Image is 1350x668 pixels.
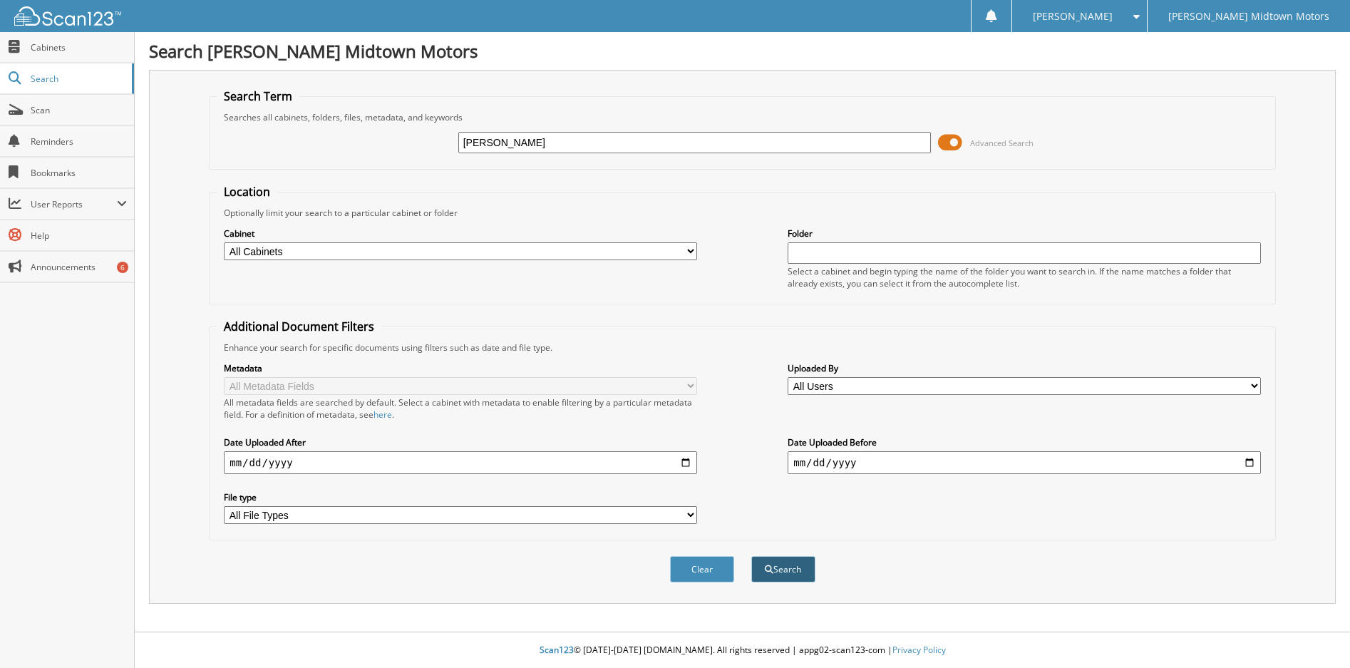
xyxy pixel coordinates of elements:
[224,362,697,374] label: Metadata
[892,644,946,656] a: Privacy Policy
[540,644,574,656] span: Scan123
[788,436,1261,448] label: Date Uploaded Before
[217,184,277,200] legend: Location
[217,111,1268,123] div: Searches all cabinets, folders, files, metadata, and keywords
[751,556,815,582] button: Search
[224,396,697,421] div: All metadata fields are searched by default. Select a cabinet with metadata to enable filtering b...
[788,451,1261,474] input: end
[117,262,128,273] div: 6
[31,41,127,53] span: Cabinets
[31,167,127,179] span: Bookmarks
[31,135,127,148] span: Reminders
[1279,600,1350,668] iframe: Chat Widget
[970,138,1034,148] span: Advanced Search
[373,408,392,421] a: here
[224,491,697,503] label: File type
[217,341,1268,354] div: Enhance your search for specific documents using filters such as date and file type.
[31,104,127,116] span: Scan
[31,73,125,85] span: Search
[224,227,697,240] label: Cabinet
[31,230,127,242] span: Help
[31,261,127,273] span: Announcements
[788,362,1261,374] label: Uploaded By
[149,39,1336,63] h1: Search [PERSON_NAME] Midtown Motors
[14,6,121,26] img: scan123-logo-white.svg
[788,265,1261,289] div: Select a cabinet and begin typing the name of the folder you want to search in. If the name match...
[1168,12,1329,21] span: [PERSON_NAME] Midtown Motors
[788,227,1261,240] label: Folder
[217,207,1268,219] div: Optionally limit your search to a particular cabinet or folder
[135,633,1350,668] div: © [DATE]-[DATE] [DOMAIN_NAME]. All rights reserved | appg02-scan123-com |
[670,556,734,582] button: Clear
[31,198,117,210] span: User Reports
[224,436,697,448] label: Date Uploaded After
[1033,12,1113,21] span: [PERSON_NAME]
[217,88,299,104] legend: Search Term
[224,451,697,474] input: start
[217,319,381,334] legend: Additional Document Filters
